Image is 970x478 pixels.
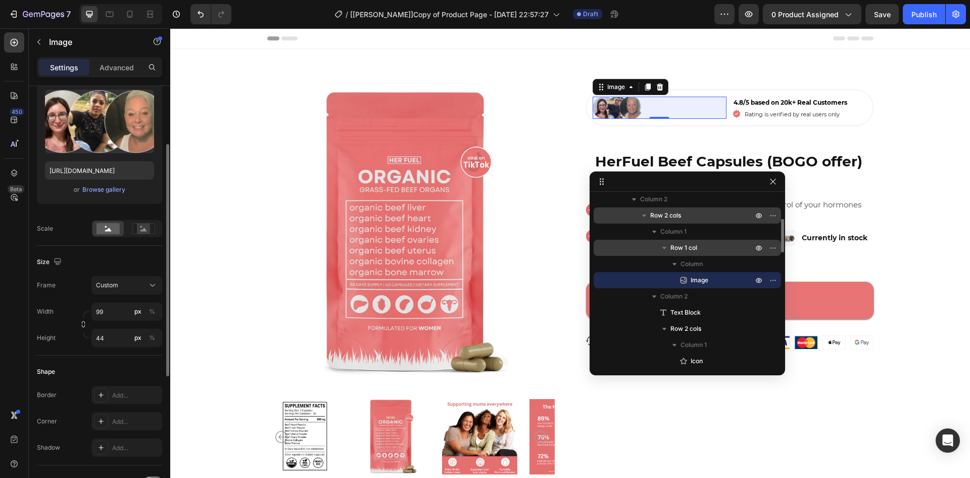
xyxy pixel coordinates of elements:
span: Text Block [670,308,701,318]
span: Custom [96,281,118,290]
div: Browse gallery [82,185,125,194]
span: HerFuel Beef Capsules (BOGO offer) [425,124,692,142]
div: Add... [112,391,160,400]
div: px [134,333,141,342]
div: Publish [911,9,937,20]
button: Save [865,4,899,24]
img: preview-image [45,90,154,153]
span: / [346,9,348,20]
div: Undo/Redo [190,4,231,24]
span: Column 2 [640,194,667,204]
img: image_demo.jpg [609,202,625,218]
button: px [146,332,158,344]
button: Carousel Next Arrow [364,403,376,415]
button: % [132,332,144,344]
span: Column 1 [660,227,687,237]
p: Image [49,36,135,48]
label: Height [37,333,56,342]
div: Shape [37,367,55,376]
div: Add... [112,417,160,426]
span: Currently in stock [632,205,697,214]
div: px [134,307,141,316]
span: Draft [583,10,598,19]
div: Scale [37,224,53,233]
span: 0 product assigned [771,9,839,20]
label: Frame [37,281,56,290]
div: Add... [112,444,160,453]
span: Row 2 cols [670,324,701,334]
div: Size [37,255,64,269]
button: Custom [91,276,162,294]
span: Save [874,10,891,19]
button: Add to cart [416,253,703,291]
span: Power your day with lasting energy [431,171,536,191]
img: gempages_521087081116599173-d40fe649-b522-4564-9f36-43cae2fbb1c8.png [569,308,592,321]
button: 7 [4,4,75,24]
button: Browse gallery [82,185,126,195]
div: Shadow [37,443,60,452]
div: Open Intercom Messenger [936,428,960,453]
button: 0 product assigned [763,4,861,24]
label: Width [37,307,54,316]
span: Column [681,259,703,269]
span: 4.8/5 based on 20k+ Real Customers [563,70,677,78]
span: or [74,184,80,196]
span: Row 2 cols [650,210,681,221]
span: Let your daily moods disappear [431,202,549,212]
div: % [149,307,155,316]
span: [[PERSON_NAME]]Copy of Product Page - [DATE] 22:57:27 [350,9,549,20]
input: px% [91,329,162,347]
span: Column 2 [660,291,688,301]
div: Border [37,390,57,400]
input: px% [91,302,162,321]
img: gempages_521087081116599173-5da6b9cc-3cd6-46a8-8918-6ce30f236995.png [422,68,472,91]
button: % [132,306,144,318]
img: gempages_521087081116599173-c054e77c-50ba-4195-8d83-a4ebaec1c164.png [624,308,647,321]
div: Corner [37,417,57,426]
span: Rating is verified by real users only [574,82,669,90]
p: 7 [66,8,71,20]
img: gempages_521087081116599173-f7553335-f63b-4b72-bd38-4816f07f5a5b.png [652,308,675,321]
input: https://example.com/image.jpg [45,161,154,180]
div: Image [435,54,457,63]
p: 60-day money-back guarantee [433,308,542,317]
p: Settings [50,62,78,73]
span: Image [691,275,708,285]
span: Icon [691,356,703,366]
span: Column 1 [681,340,707,350]
span: Row 1 col [670,243,697,253]
button: Publish [903,4,945,24]
div: 450 [10,108,24,116]
button: px [146,306,158,318]
div: % [149,333,155,342]
iframe: Design area [170,28,970,478]
div: Beta [8,185,24,193]
img: gempages_521087081116599173-d48ac86c-31a6-4e75-9dd9-656d1e31e422.png [597,308,619,321]
img: gempages_521087081116599173-c0e9c635-1278-4104-b96b-c062bf60268b.png [680,308,703,321]
div: Add to cart [529,266,590,279]
p: Advanced [100,62,134,73]
span: Take control of your hormones [576,171,691,181]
